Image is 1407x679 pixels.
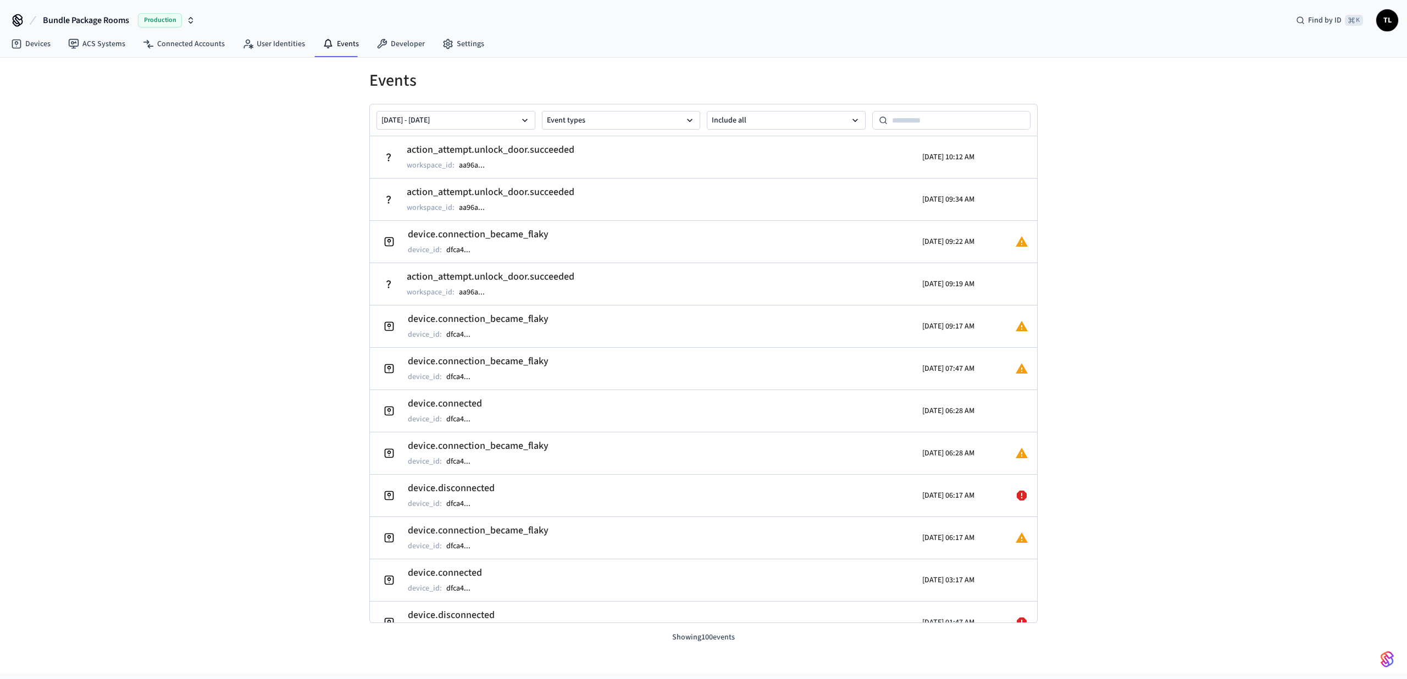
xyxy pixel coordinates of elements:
[922,490,974,501] p: [DATE] 06:17 AM
[922,363,974,374] p: [DATE] 07:47 AM
[408,244,442,255] p: device_id :
[408,354,549,369] h2: device.connection_became_flaky
[1308,15,1342,26] span: Find by ID
[408,414,442,425] p: device_id :
[922,532,974,543] p: [DATE] 06:17 AM
[457,201,496,214] button: aa96a...
[234,34,314,54] a: User Identities
[408,396,482,411] h2: device.connected
[922,617,974,628] p: [DATE] 01:47 AM
[407,160,455,171] p: workspace_id :
[444,539,481,553] button: dfca4...
[922,321,974,332] p: [DATE] 09:17 AM
[707,111,866,130] button: Include all
[408,498,442,509] p: device_id :
[407,269,574,285] h2: action_attempt.unlock_door.succeeded
[408,311,549,327] h2: device.connection_became_flaky
[408,227,549,242] h2: device.connection_became_flaky
[368,34,434,54] a: Developer
[408,565,482,581] h2: device.connected
[922,405,974,416] p: [DATE] 06:28 AM
[542,111,701,130] button: Event types
[59,34,134,54] a: ACS Systems
[1377,10,1397,30] span: TL
[376,111,535,130] button: [DATE] - [DATE]
[408,608,495,623] h2: device.disconnected
[138,13,182,27] span: Production
[444,370,481,383] button: dfca4...
[1287,10,1372,30] div: Find by ID⌘ K
[1376,9,1398,31] button: TL
[369,632,1038,643] p: Showing 100 events
[1381,650,1394,668] img: SeamLogoGradient.69752ec5.svg
[407,185,574,200] h2: action_attempt.unlock_door.succeeded
[407,202,455,213] p: workspace_id :
[408,371,442,382] p: device_id :
[134,34,234,54] a: Connected Accounts
[408,523,549,538] h2: device.connection_became_flaky
[922,575,974,586] p: [DATE] 03:17 AM
[407,287,455,298] p: workspace_id :
[407,142,574,158] h2: action_attempt.unlock_door.succeeded
[444,582,481,595] button: dfca4...
[43,14,129,27] span: Bundle Package Rooms
[444,413,481,426] button: dfca4...
[408,329,442,340] p: device_id :
[408,583,442,594] p: device_id :
[444,328,481,341] button: dfca4...
[444,243,481,257] button: dfca4...
[922,152,974,163] p: [DATE] 10:12 AM
[457,159,496,172] button: aa96a...
[457,286,496,299] button: aa96a...
[369,71,1038,91] h1: Events
[434,34,493,54] a: Settings
[922,448,974,459] p: [DATE] 06:28 AM
[922,279,974,290] p: [DATE] 09:19 AM
[408,438,549,454] h2: device.connection_became_flaky
[408,541,442,552] p: device_id :
[922,236,974,247] p: [DATE] 09:22 AM
[1345,15,1363,26] span: ⌘ K
[408,481,495,496] h2: device.disconnected
[444,497,481,510] button: dfca4...
[408,456,442,467] p: device_id :
[2,34,59,54] a: Devices
[922,194,974,205] p: [DATE] 09:34 AM
[444,455,481,468] button: dfca4...
[314,34,368,54] a: Events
